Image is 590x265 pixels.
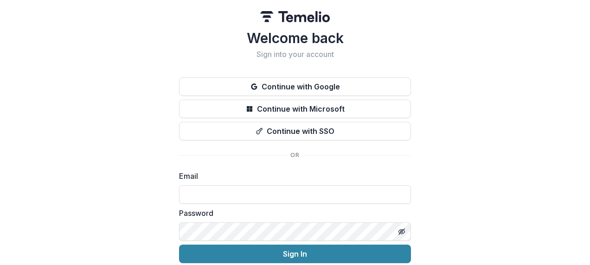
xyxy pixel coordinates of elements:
h1: Welcome back [179,30,411,46]
button: Continue with Google [179,77,411,96]
button: Continue with SSO [179,122,411,140]
label: Password [179,208,405,219]
img: Temelio [260,11,330,22]
button: Continue with Microsoft [179,100,411,118]
button: Sign In [179,245,411,263]
button: Toggle password visibility [394,224,409,239]
h2: Sign into your account [179,50,411,59]
label: Email [179,170,405,182]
